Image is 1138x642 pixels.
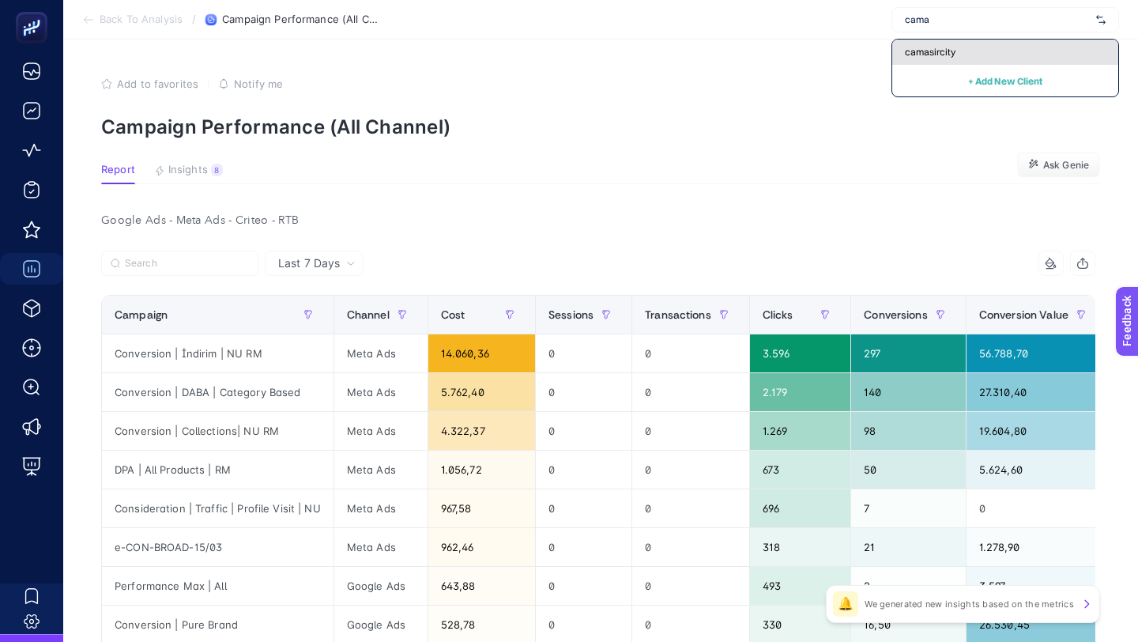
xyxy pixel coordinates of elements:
[750,489,850,527] div: 696
[905,13,1090,26] input: Tailors Room
[967,412,1106,450] div: 19.604,80
[865,598,1074,610] p: We generated new insights based on the metrics
[632,451,749,489] div: 0
[967,451,1106,489] div: 5.624,60
[428,451,535,489] div: 1.056,72
[428,412,535,450] div: 4.322,37
[100,13,183,26] span: Back To Analysis
[9,5,60,17] span: Feedback
[347,308,390,321] span: Channel
[833,591,858,617] div: 🔔
[234,77,283,90] span: Notify me
[101,115,1100,138] p: Campaign Performance (All Channel)
[334,412,428,450] div: Meta Ads
[102,451,333,489] div: DPA | All Products | RM
[851,334,966,372] div: 297
[750,334,850,372] div: 3.596
[428,528,535,566] div: 962,46
[536,451,631,489] div: 0
[968,75,1042,87] span: + Add New Client
[102,567,333,605] div: Performance Max | All
[428,334,535,372] div: 14.060,36
[1017,153,1100,178] button: Ask Genie
[632,373,749,411] div: 0
[218,77,283,90] button: Notify me
[763,308,793,321] span: Clicks
[428,489,535,527] div: 967,58
[864,308,928,321] span: Conversions
[750,451,850,489] div: 673
[334,489,428,527] div: Meta Ads
[851,528,966,566] div: 21
[211,164,223,176] div: 8
[334,334,428,372] div: Meta Ads
[102,412,333,450] div: Conversion | Collections| NU RM
[967,489,1106,527] div: 0
[750,373,850,411] div: 2.179
[428,567,535,605] div: 643,88
[967,334,1106,372] div: 56.788,70
[536,528,631,566] div: 0
[428,373,535,411] div: 5.762,40
[168,164,208,176] span: Insights
[101,164,135,176] span: Report
[968,71,1042,90] button: + Add New Client
[632,489,749,527] div: 0
[967,528,1106,566] div: 1.278,90
[1096,12,1106,28] img: svg%3e
[851,373,966,411] div: 140
[632,528,749,566] div: 0
[536,489,631,527] div: 0
[979,308,1068,321] span: Conversion Value
[645,308,711,321] span: Transactions
[632,412,749,450] div: 0
[125,258,250,270] input: Search
[632,334,749,372] div: 0
[89,210,1108,232] div: Google Ads - Meta Ads - Criteo - RTB
[905,46,955,59] span: camasircity
[102,334,333,372] div: Conversion | İndirim | NU RM
[632,567,749,605] div: 0
[851,489,966,527] div: 7
[115,308,168,321] span: Campaign
[102,373,333,411] div: Conversion | DABA | Category Based
[536,567,631,605] div: 0
[536,412,631,450] div: 0
[536,373,631,411] div: 0
[117,77,198,90] span: Add to favorites
[750,567,850,605] div: 493
[548,308,593,321] span: Sessions
[851,451,966,489] div: 50
[102,489,333,527] div: Consideration | Traffic | Profile Visit | NU
[536,334,631,372] div: 0
[851,567,966,605] div: 2
[750,528,850,566] div: 318
[851,412,966,450] div: 98
[750,412,850,450] div: 1.269
[967,567,1106,605] div: 3.597
[334,567,428,605] div: Google Ads
[334,528,428,566] div: Meta Ads
[278,255,340,271] span: Last 7 Days
[334,451,428,489] div: Meta Ads
[192,13,196,25] span: /
[334,373,428,411] div: Meta Ads
[102,528,333,566] div: e-CON-BROAD-15/03
[101,77,198,90] button: Add to favorites
[222,13,380,26] span: Campaign Performance (All Channel)
[441,308,465,321] span: Cost
[1043,159,1089,172] span: Ask Genie
[967,373,1106,411] div: 27.310,40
